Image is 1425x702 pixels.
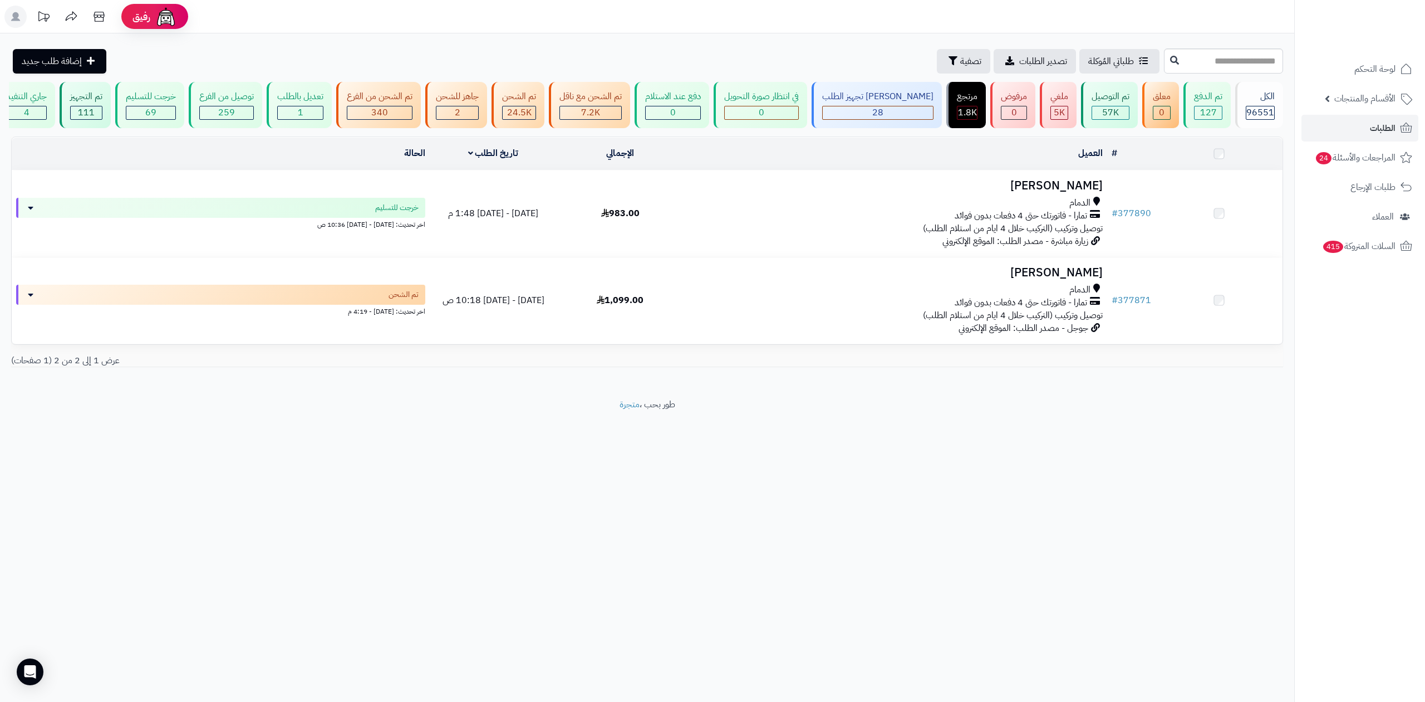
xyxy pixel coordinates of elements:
[601,207,640,220] span: 983.00
[1019,55,1067,68] span: تصدير الطلبات
[1322,240,1344,253] span: 415
[22,55,82,68] span: إضافة طلب جديد
[942,235,1088,248] span: زيارة مباشرة - مصدر الطلب: الموقع الإلكتروني
[347,106,412,119] div: 340
[1301,233,1418,260] a: السلات المتروكة415
[70,90,102,103] div: تم التجهيز
[560,106,621,119] div: 7222
[1349,10,1414,33] img: logo-2.png
[404,147,425,160] a: الحالة
[1001,106,1026,119] div: 0
[1195,106,1222,119] div: 127
[559,90,622,103] div: تم الشحن مع ناقل
[1194,90,1222,103] div: تم الدفع
[1054,106,1065,119] span: 5K
[1051,106,1068,119] div: 4998
[688,266,1102,279] h3: [PERSON_NAME]
[994,49,1076,74] a: تصدير الطلبات
[502,90,536,103] div: تم الشحن
[30,6,57,31] a: تحديثات المنصة
[1050,90,1068,103] div: ملغي
[436,90,479,103] div: جاهز للشحن
[507,106,532,119] span: 24.5K
[1088,55,1134,68] span: طلباتي المُوكلة
[71,106,102,119] div: 111
[277,90,323,103] div: تعديل بالطلب
[923,222,1103,235] span: توصيل وتركيب (التركيب خلال 4 ايام من استلام الطلب)
[1301,203,1418,230] a: العملاء
[347,90,412,103] div: تم الشحن من الفرع
[489,82,547,128] a: تم الشحن 24.5K
[1092,90,1129,103] div: تم التوصيل
[1301,115,1418,142] a: الطلبات
[1001,90,1027,103] div: مرفوض
[468,147,519,160] a: تاريخ الطلب
[937,49,990,74] button: تصفية
[1153,90,1171,103] div: معلق
[3,354,647,367] div: عرض 1 إلى 2 من 2 (1 صفحات)
[988,82,1038,128] a: مرفوض 0
[186,82,264,128] a: توصيل من الفرع 259
[1011,106,1017,119] span: 0
[955,209,1087,222] span: تمارا - فاتورتك حتى 4 دفعات بدون فوائد
[1079,82,1140,128] a: تم التوصيل 57K
[1246,90,1275,103] div: الكل
[436,106,478,119] div: 2
[1372,209,1394,225] span: العملاء
[724,90,799,103] div: في انتظار صورة التحويل
[298,106,303,119] span: 1
[547,82,632,128] a: تم الشحن مع ناقل 7.2K
[200,106,253,119] div: 259
[1112,207,1151,220] a: #377890
[16,305,425,316] div: اخر تحديث: [DATE] - 4:19 م
[7,106,46,119] div: 4
[670,106,676,119] span: 0
[1350,179,1395,195] span: طلبات الإرجاع
[278,106,323,119] div: 1
[16,218,425,230] div: اخر تحديث: [DATE] - [DATE] 10:36 ص
[1334,91,1395,106] span: الأقسام والمنتجات
[155,6,177,28] img: ai-face.png
[132,10,150,23] span: رفيق
[1246,106,1274,119] span: 96551
[823,106,933,119] div: 28
[145,106,156,119] span: 69
[126,90,176,103] div: خرجت للتسليم
[822,90,933,103] div: [PERSON_NAME] تجهيز الطلب
[957,90,977,103] div: مرتجع
[1315,150,1395,165] span: المراجعات والأسئلة
[78,106,95,119] span: 111
[959,321,1088,335] span: جوجل - مصدر الطلب: الموقع الإلكتروني
[1153,106,1170,119] div: 0
[1038,82,1079,128] a: ملغي 5K
[1112,294,1118,307] span: #
[688,179,1102,192] h3: [PERSON_NAME]
[1140,82,1181,128] a: معلق 0
[1159,106,1164,119] span: 0
[632,82,711,128] a: دفع عند الاستلام 0
[1315,152,1333,165] span: 24
[264,82,334,128] a: تعديل بالطلب 1
[944,82,988,128] a: مرتجع 1.8K
[606,147,634,160] a: الإجمالي
[126,106,175,119] div: 69
[375,202,419,213] span: خرجت للتسليم
[334,82,423,128] a: تم الشحن من الفرع 340
[503,106,535,119] div: 24499
[448,207,538,220] span: [DATE] - [DATE] 1:48 م
[1370,120,1395,136] span: الطلبات
[389,289,419,300] span: تم الشحن
[443,294,544,307] span: [DATE] - [DATE] 10:18 ص
[1112,207,1118,220] span: #
[923,309,1103,322] span: توصيل وتركيب (التركيب خلال 4 ايام من استلام الطلب)
[57,82,113,128] a: تم التجهيز 111
[645,90,701,103] div: دفع عند الاستلام
[1079,49,1159,74] a: طلباتي المُوكلة
[455,106,460,119] span: 2
[1200,106,1217,119] span: 127
[957,106,977,119] div: 1845
[1354,61,1395,77] span: لوحة التحكم
[1112,294,1151,307] a: #377871
[6,90,47,103] div: جاري التنفيذ
[958,106,977,119] span: 1.8K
